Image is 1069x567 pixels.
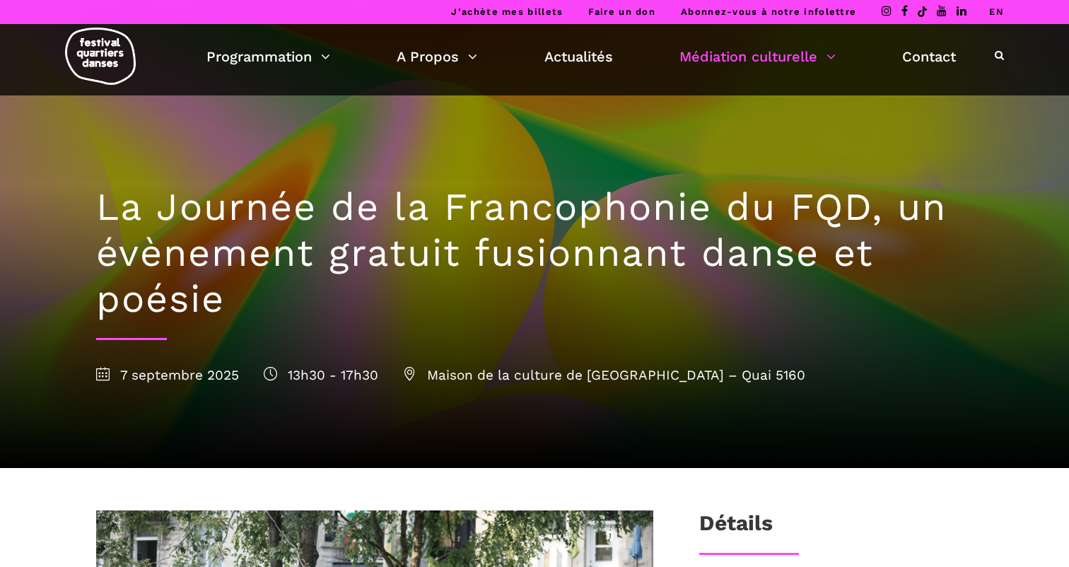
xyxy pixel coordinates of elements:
a: Faire un don [588,6,655,17]
span: Maison de la culture de [GEOGRAPHIC_DATA] – Quai 5160 [403,367,805,383]
a: J’achète mes billets [451,6,563,17]
a: Médiation culturelle [679,45,836,69]
span: 13h30 - 17h30 [264,367,378,383]
a: Contact [902,45,956,69]
a: A Propos [397,45,477,69]
a: Abonnez-vous à notre infolettre [681,6,856,17]
h3: Détails [699,510,773,546]
span: 7 septembre 2025 [96,367,239,383]
h1: La Journée de la Francophonie du FQD, un évènement gratuit fusionnant danse et poésie [96,185,973,322]
a: Actualités [544,45,613,69]
a: EN [989,6,1004,17]
a: Programmation [206,45,330,69]
img: logo-fqd-med [65,28,136,85]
